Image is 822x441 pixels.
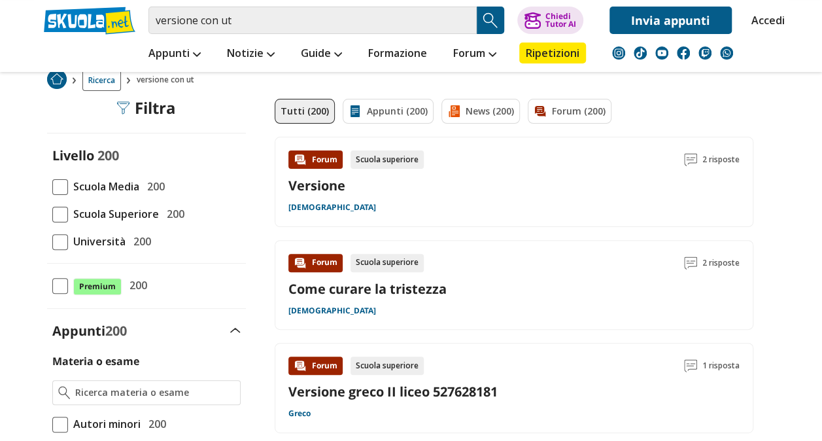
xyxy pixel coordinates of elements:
[47,69,67,89] img: Home
[288,202,376,213] a: [DEMOGRAPHIC_DATA]
[298,43,345,66] a: Guide
[481,10,500,30] img: Cerca appunti, riassunti o versioni
[702,254,740,272] span: 2 risposte
[142,178,165,195] span: 200
[68,415,141,432] span: Autori minori
[365,43,430,66] a: Formazione
[441,99,520,124] a: News (200)
[73,278,122,295] span: Premium
[47,69,67,91] a: Home
[105,322,127,340] span: 200
[720,46,733,60] img: WhatsApp
[52,147,94,164] label: Livello
[288,177,345,194] a: Versione
[684,256,697,270] img: Commenti lettura
[294,256,307,270] img: Forum contenuto
[52,322,127,340] label: Appunti
[288,306,376,316] a: [DEMOGRAPHIC_DATA]
[447,105,460,118] img: News filtro contenuto
[288,150,343,169] div: Forum
[145,43,204,66] a: Appunti
[655,46,668,60] img: youtube
[534,105,547,118] img: Forum filtro contenuto
[517,7,583,34] button: ChiediTutor AI
[609,7,732,34] a: Invia appunti
[68,205,159,222] span: Scuola Superiore
[351,254,424,272] div: Scuola superiore
[634,46,647,60] img: tiktok
[68,178,139,195] span: Scuola Media
[450,43,500,66] a: Forum
[275,99,335,124] a: Tutti (200)
[294,359,307,372] img: Forum contenuto
[698,46,711,60] img: twitch
[82,69,121,91] a: Ricerca
[349,105,362,118] img: Appunti filtro contenuto
[684,153,697,166] img: Commenti lettura
[477,7,504,34] button: Search Button
[137,69,199,91] span: versione con ut
[224,43,278,66] a: Notizie
[288,254,343,272] div: Forum
[288,408,311,419] a: Greco
[684,359,697,372] img: Commenti lettura
[288,357,343,375] div: Forum
[288,280,447,298] a: Come curare la tristezza
[519,43,586,63] a: Ripetizioni
[52,354,139,368] label: Materia o esame
[116,101,129,115] img: Filtra filtri mobile
[677,46,690,60] img: facebook
[351,357,424,375] div: Scuola superiore
[75,386,234,399] input: Ricerca materia o esame
[143,415,166,432] span: 200
[702,357,740,375] span: 1 risposta
[351,150,424,169] div: Scuola superiore
[124,277,147,294] span: 200
[751,7,779,34] a: Accedi
[288,383,498,400] a: Versione greco II liceo 527628181
[294,153,307,166] img: Forum contenuto
[128,233,151,250] span: 200
[162,205,184,222] span: 200
[343,99,434,124] a: Appunti (200)
[116,99,176,117] div: Filtra
[230,328,241,333] img: Apri e chiudi sezione
[545,12,575,28] div: Chiedi Tutor AI
[528,99,611,124] a: Forum (200)
[68,233,126,250] span: Università
[702,150,740,169] span: 2 risposte
[612,46,625,60] img: instagram
[97,147,119,164] span: 200
[58,386,71,399] img: Ricerca materia o esame
[148,7,477,34] input: Cerca appunti, riassunti o versioni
